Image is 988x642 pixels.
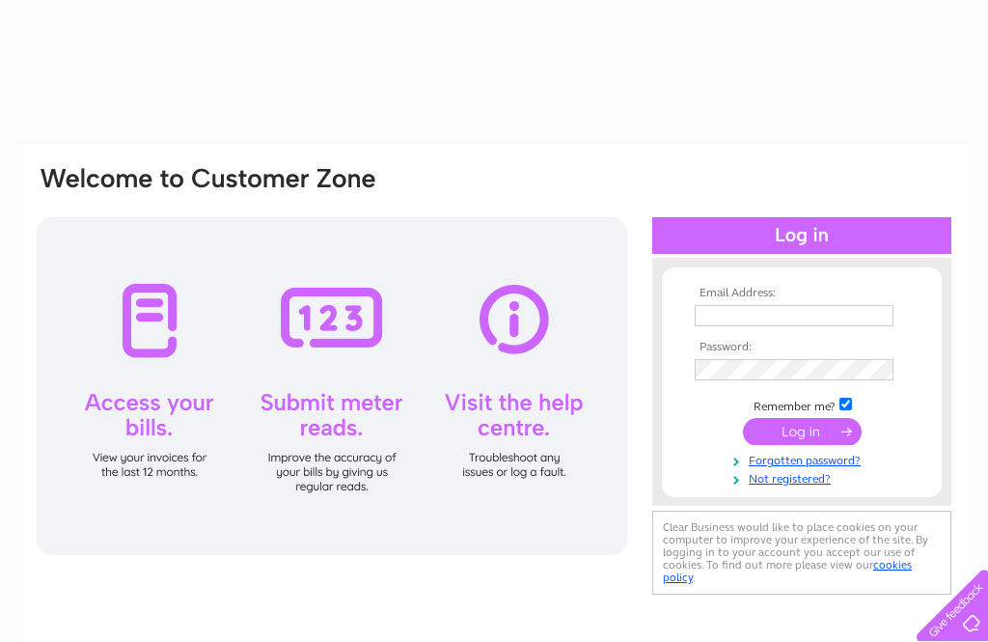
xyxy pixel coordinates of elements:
[690,287,914,300] th: Email Address:
[652,511,951,595] div: Clear Business would like to place cookies on your computer to improve your experience of the sit...
[690,395,914,414] td: Remember me?
[695,450,914,468] a: Forgotten password?
[695,468,914,487] a: Not registered?
[743,418,862,445] input: Submit
[663,558,912,584] a: cookies policy
[690,341,914,354] th: Password:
